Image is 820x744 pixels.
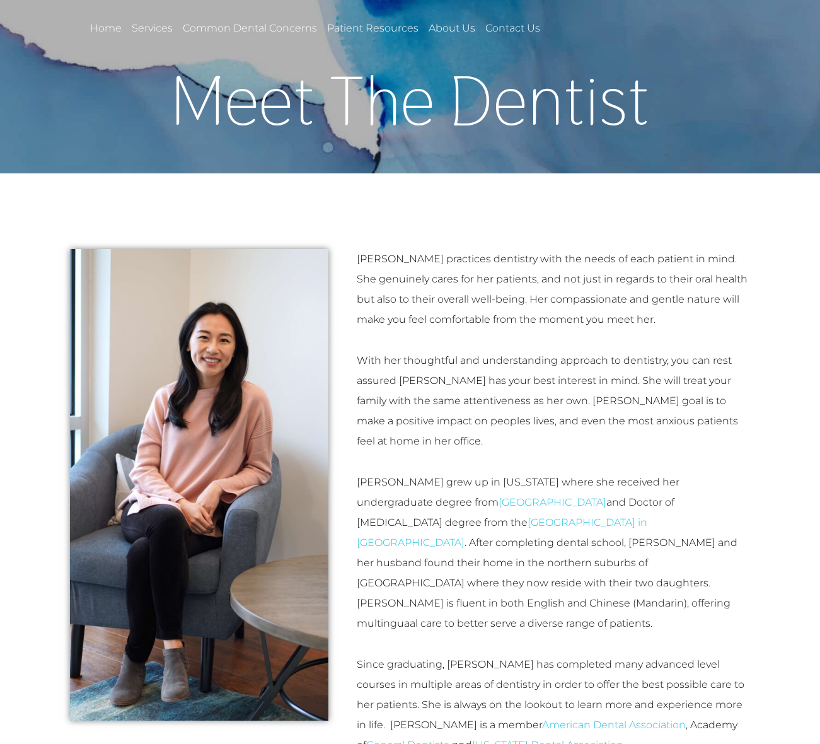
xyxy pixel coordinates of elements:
[70,249,328,721] img: Meet Your Fairview TX Dentist
[181,14,319,43] a: Common Dental Concerns
[357,472,751,634] p: [PERSON_NAME] grew up in [US_STATE] where she received her undergraduate degree from and Doctor o...
[357,351,751,451] p: With her thoughtful and understanding approach to dentistry, you can rest assured [PERSON_NAME] h...
[88,14,124,43] a: Home
[427,14,477,43] a: About Us
[130,14,175,43] a: Services
[499,496,606,508] a: [GEOGRAPHIC_DATA]
[483,14,542,43] a: Contact Us
[51,66,770,135] h1: Meet The Dentist
[325,14,420,43] a: Patient Resources
[88,14,562,43] nav: Menu
[542,719,686,731] a: American Dental Association
[357,249,751,330] p: [PERSON_NAME] practices dentistry with the needs of each patient in mind. She genuinely cares for...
